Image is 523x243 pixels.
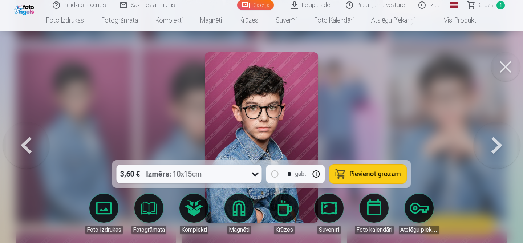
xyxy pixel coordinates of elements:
[264,194,304,234] a: Krūzes
[309,194,349,234] a: Suvenīri
[479,1,494,9] span: Grozs
[219,194,259,234] a: Magnēti
[93,10,147,31] a: Fotogrāmata
[362,10,423,31] a: Atslēgu piekariņi
[129,194,169,234] a: Fotogrāmata
[399,226,439,234] div: Atslēgu piekariņi
[317,226,341,234] div: Suvenīri
[496,1,505,9] span: 1
[37,10,93,31] a: Foto izdrukas
[131,226,166,234] div: Fotogrāmata
[329,165,407,183] button: Pievienot grozam
[354,194,394,234] a: Foto kalendāri
[180,226,208,234] div: Komplekti
[305,10,362,31] a: Foto kalendāri
[84,194,124,234] a: Foto izdrukas
[350,171,401,177] span: Pievienot grozam
[267,10,305,31] a: Suvenīri
[274,226,295,234] div: Krūzes
[174,194,214,234] a: Komplekti
[227,226,251,234] div: Magnēti
[14,3,36,15] img: /fa1
[355,226,394,234] div: Foto kalendāri
[423,10,486,31] a: Visi produkti
[231,10,267,31] a: Krūzes
[146,165,202,183] div: 10x15cm
[147,10,191,31] a: Komplekti
[399,194,439,234] a: Atslēgu piekariņi
[191,10,231,31] a: Magnēti
[85,226,123,234] div: Foto izdrukas
[146,169,171,179] strong: Izmērs :
[295,170,306,178] div: gab.
[117,165,143,183] div: 3,60 €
